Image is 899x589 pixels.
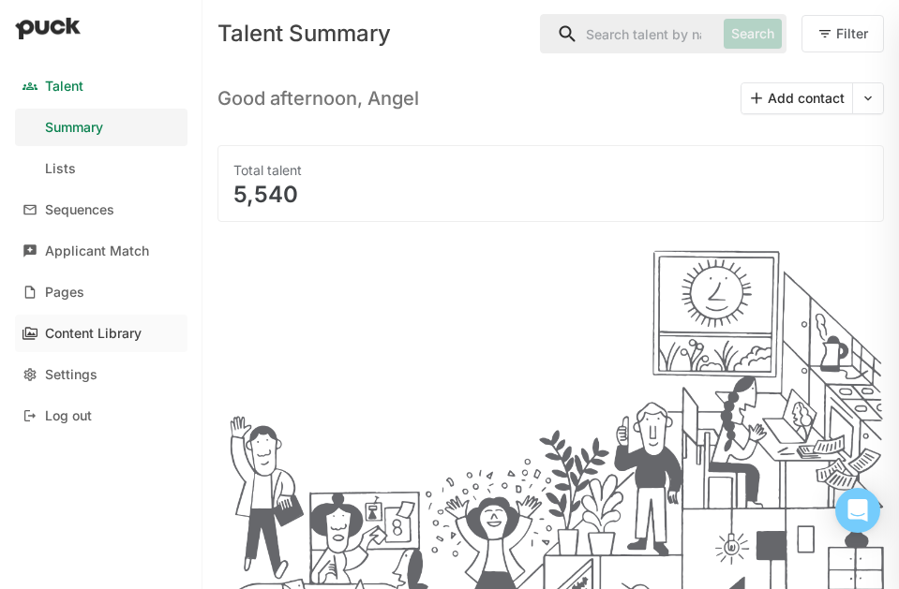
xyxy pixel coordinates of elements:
[835,488,880,533] div: Open Intercom Messenger
[217,87,419,110] h3: Good afternoon, Angel
[15,150,187,187] a: Lists
[15,315,187,352] a: Content Library
[45,161,76,177] div: Lists
[233,184,868,206] div: 5,540
[45,202,114,218] div: Sequences
[45,326,142,342] div: Content Library
[45,408,92,424] div: Log out
[15,273,187,311] a: Pages
[45,243,149,259] div: Applicant Match
[45,285,84,301] div: Pages
[742,83,852,113] button: Add contact
[15,356,187,393] a: Settings
[15,109,187,146] a: Summary
[15,232,187,270] a: Applicant Match
[45,79,83,95] div: Talent
[802,15,884,52] button: Filter
[15,67,187,105] a: Talent
[541,15,716,52] input: Search
[45,367,97,383] div: Settings
[233,161,868,180] div: Total talent
[15,191,187,228] a: Sequences
[45,120,103,136] div: Summary
[217,22,525,45] div: Talent Summary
